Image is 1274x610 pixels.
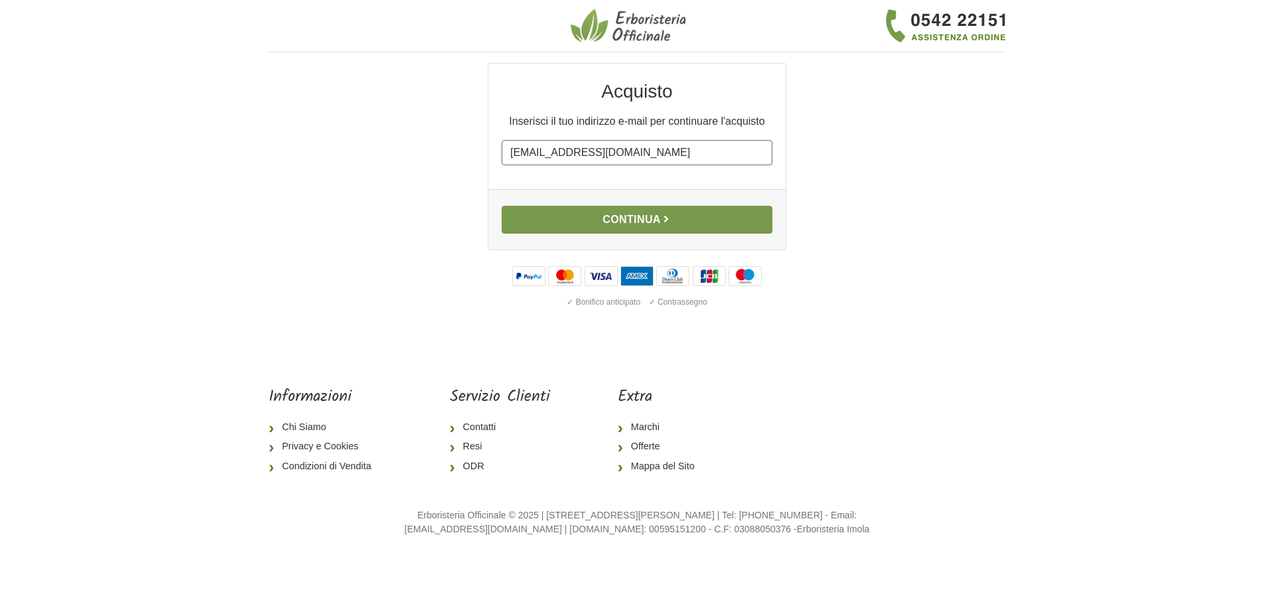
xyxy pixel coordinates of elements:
[502,140,772,165] input: Il tuo indirizzo e-mail
[502,114,772,129] p: Inserisci il tuo indirizzo e-mail per continuare l'acquisto
[564,293,643,311] div: ✓ Bonifico anticipato
[269,388,382,407] h5: Informazioni
[450,388,550,407] h5: Servizio Clienti
[269,457,382,477] a: Condizioni di Vendita
[618,418,705,437] a: Marchi
[502,80,772,103] h2: Acquisto
[450,418,550,437] a: Contatti
[773,388,1005,434] iframe: fb:page Facebook Social Plugin
[618,457,705,477] a: Mappa del Sito
[571,8,690,44] img: Erboristeria Officinale
[450,457,550,477] a: ODR
[797,524,870,534] a: Erboristeria Imola
[502,206,772,234] button: Continua
[450,437,550,457] a: Resi
[618,388,705,407] h5: Extra
[646,293,710,311] div: ✓ Contrassegno
[269,437,382,457] a: Privacy e Cookies
[618,437,705,457] a: Offerte
[405,510,870,535] small: Erboristeria Officinale © 2025 | [STREET_ADDRESS][PERSON_NAME] | Tel: [PHONE_NUMBER] - Email: [EM...
[269,418,382,437] a: Chi Siamo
